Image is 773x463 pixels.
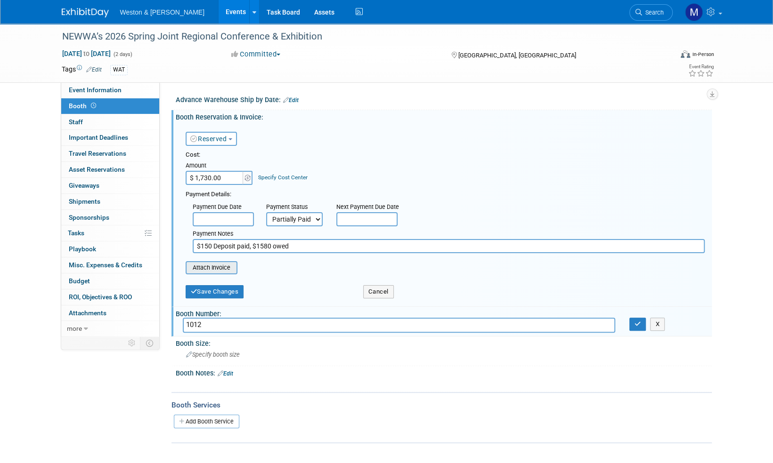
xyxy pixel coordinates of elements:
[62,8,109,17] img: ExhibitDay
[69,182,99,189] span: Giveaways
[67,325,82,332] span: more
[61,241,159,257] a: Playbook
[176,307,712,319] div: Booth Number:
[69,293,132,301] span: ROI, Objectives & ROO
[186,151,705,160] div: Cost:
[69,102,98,110] span: Booth
[110,65,128,75] div: WAT
[140,337,159,349] td: Toggle Event Tabs
[89,102,98,109] span: Booth not reserved yet
[176,366,712,378] div: Booth Notes:
[61,162,159,177] a: Asset Reservations
[69,86,122,94] span: Event Information
[186,351,240,358] span: Specify booth size
[61,225,159,241] a: Tasks
[61,321,159,336] a: more
[61,82,159,98] a: Event Information
[82,50,91,57] span: to
[69,134,128,141] span: Important Deadlines
[61,146,159,161] a: Travel Reservations
[61,257,159,273] a: Misc. Expenses & Credits
[69,166,125,173] span: Asset Reservations
[61,130,159,145] a: Important Deadlines
[629,4,673,21] a: Search
[692,51,714,58] div: In-Person
[120,8,204,16] span: Weston & [PERSON_NAME]
[69,150,126,157] span: Travel Reservations
[336,203,404,212] div: Next Payment Due Date
[176,93,712,105] div: Advance Warehouse Ship by Date:
[176,110,712,122] div: Booth Reservation & Invoice:
[186,285,244,298] button: Save Changes
[113,51,132,57] span: (2 days)
[650,318,665,331] button: X
[69,277,90,285] span: Budget
[363,285,394,298] button: Cancel
[62,49,111,58] span: [DATE] [DATE]
[124,337,140,349] td: Personalize Event Tab Strip
[69,309,106,317] span: Attachments
[218,370,233,377] a: Edit
[61,114,159,130] a: Staff
[617,49,714,63] div: Event Format
[59,28,659,45] div: NEWWA’s 2026 Spring Joint Regional Conference & Exhibition
[61,210,159,225] a: Sponsorships
[86,66,102,73] a: Edit
[193,203,252,212] div: Payment Due Date
[266,203,329,212] div: Payment Status
[171,400,712,410] div: Booth Services
[685,3,703,21] img: Mary Ann Trujillo
[61,289,159,305] a: ROI, Objectives & ROO
[69,198,100,205] span: Shipments
[190,135,227,143] a: Reserved
[69,118,83,126] span: Staff
[69,245,96,253] span: Playbook
[69,214,109,221] span: Sponsorships
[61,194,159,209] a: Shipments
[186,132,237,146] button: Reserved
[62,64,102,75] td: Tags
[228,49,284,59] button: Committed
[681,50,690,58] img: Format-Inperson.png
[174,415,239,428] a: Add Booth Service
[458,52,576,59] span: [GEOGRAPHIC_DATA], [GEOGRAPHIC_DATA]
[193,230,705,239] div: Payment Notes
[61,98,159,114] a: Booth
[258,174,308,181] a: Specify Cost Center
[61,273,159,289] a: Budget
[61,305,159,321] a: Attachments
[186,161,254,171] div: Amount
[688,64,713,69] div: Event Rating
[283,97,299,104] a: Edit
[642,9,664,16] span: Search
[186,188,705,199] div: Payment Details:
[68,229,84,237] span: Tasks
[176,336,712,348] div: Booth Size:
[69,261,142,269] span: Misc. Expenses & Credits
[61,178,159,193] a: Giveaways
